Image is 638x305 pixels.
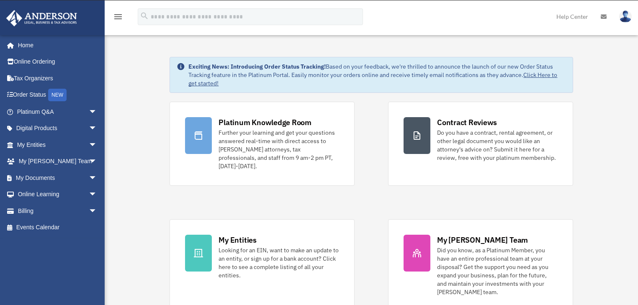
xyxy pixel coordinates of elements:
[89,186,105,203] span: arrow_drop_down
[89,136,105,154] span: arrow_drop_down
[48,89,67,101] div: NEW
[6,54,110,70] a: Online Ordering
[188,63,326,70] strong: Exciting News: Introducing Order Status Tracking!
[4,10,80,26] img: Anderson Advisors Platinum Portal
[388,102,573,186] a: Contract Reviews Do you have a contract, rental agreement, or other legal document you would like...
[89,202,105,220] span: arrow_drop_down
[6,120,110,137] a: Digital Productsarrow_drop_down
[113,15,123,22] a: menu
[89,153,105,170] span: arrow_drop_down
[6,169,110,186] a: My Documentsarrow_drop_down
[6,70,110,87] a: Tax Organizers
[437,246,558,296] div: Did you know, as a Platinum Member, you have an entire professional team at your disposal? Get th...
[6,103,110,120] a: Platinum Q&Aarrow_drop_down
[219,117,311,128] div: Platinum Knowledge Room
[6,153,110,170] a: My [PERSON_NAME] Teamarrow_drop_down
[6,202,110,219] a: Billingarrow_drop_down
[619,10,632,23] img: User Pic
[188,71,557,87] a: Click Here to get started!
[219,235,256,245] div: My Entities
[437,235,528,245] div: My [PERSON_NAME] Team
[89,103,105,120] span: arrow_drop_down
[170,102,355,186] a: Platinum Knowledge Room Further your learning and get your questions answered real-time with dire...
[188,62,566,87] div: Based on your feedback, we're thrilled to announce the launch of our new Order Status Tracking fe...
[219,246,339,279] div: Looking for an EIN, want to make an update to an entity, or sign up for a bank account? Click her...
[113,12,123,22] i: menu
[6,186,110,203] a: Online Learningarrow_drop_down
[6,136,110,153] a: My Entitiesarrow_drop_down
[437,117,497,128] div: Contract Reviews
[89,120,105,137] span: arrow_drop_down
[437,128,558,162] div: Do you have a contract, rental agreement, or other legal document you would like an attorney's ad...
[6,219,110,236] a: Events Calendar
[89,169,105,187] span: arrow_drop_down
[6,37,105,54] a: Home
[140,11,149,21] i: search
[219,128,339,170] div: Further your learning and get your questions answered real-time with direct access to [PERSON_NAM...
[6,87,110,104] a: Order StatusNEW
